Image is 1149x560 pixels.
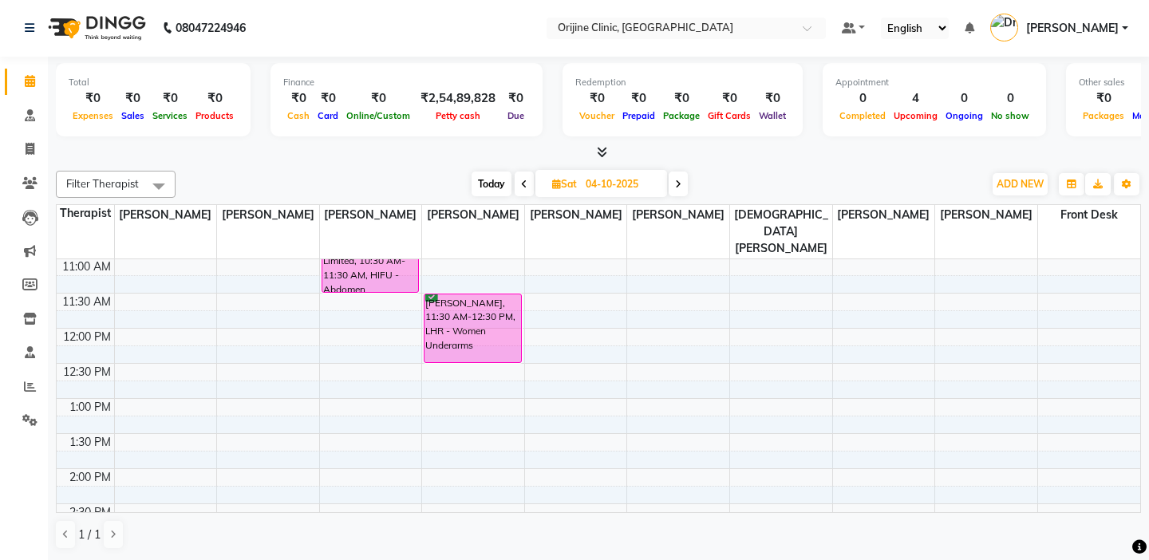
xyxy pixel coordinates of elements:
span: Gift Cards [704,110,755,121]
span: Services [148,110,191,121]
span: Due [503,110,528,121]
span: [PERSON_NAME] [1026,20,1119,37]
img: logo [41,6,150,50]
div: ₹0 [618,89,659,108]
span: Online/Custom [342,110,414,121]
span: Completed [835,110,890,121]
span: [PERSON_NAME] [935,205,1037,225]
span: Wallet [755,110,790,121]
div: ₹0 [148,89,191,108]
div: [PERSON_NAME], 11:30 AM-12:30 PM, LHR - Women Underarms [424,294,520,362]
input: 2025-10-04 [581,172,661,196]
span: Packages [1079,110,1128,121]
div: Redemption [575,76,790,89]
div: Finance [283,76,530,89]
span: Sales [117,110,148,121]
div: ₹0 [704,89,755,108]
span: Ongoing [942,110,987,121]
span: Petty cash [432,110,484,121]
div: 12:00 PM [60,329,114,345]
div: 2:00 PM [66,469,114,486]
div: ₹2,54,89,828 [414,89,502,108]
div: ₹0 [502,89,530,108]
span: [PERSON_NAME] [422,205,524,225]
span: Voucher [575,110,618,121]
div: Total [69,76,238,89]
span: [DEMOGRAPHIC_DATA][PERSON_NAME] [730,205,832,258]
span: Products [191,110,238,121]
span: [PERSON_NAME] [217,205,319,225]
div: ₹0 [191,89,238,108]
div: 11:30 AM [59,294,114,310]
span: 1 / 1 [78,526,101,543]
span: ADD NEW [997,178,1044,190]
div: 1:00 PM [66,399,114,416]
div: 0 [835,89,890,108]
div: 0 [987,89,1033,108]
span: Front Desk [1038,205,1140,225]
span: Prepaid [618,110,659,121]
div: ₹0 [69,89,117,108]
div: 1:30 PM [66,434,114,451]
div: Appointment [835,76,1033,89]
div: ₹0 [342,89,414,108]
span: Package [659,110,704,121]
span: No show [987,110,1033,121]
div: ₹0 [659,89,704,108]
div: ₹0 [755,89,790,108]
span: Today [472,172,511,196]
img: Dr. Kritu Bhandari [990,14,1018,41]
span: [PERSON_NAME] [833,205,935,225]
span: Card [314,110,342,121]
div: ₹0 [575,89,618,108]
div: 12:30 PM [60,364,114,381]
div: ₹0 [117,89,148,108]
span: Expenses [69,110,117,121]
span: Sat [548,178,581,190]
div: 2:30 PM [66,504,114,521]
div: ₹0 [1079,89,1128,108]
div: Therapist [57,205,114,222]
div: ₹0 [283,89,314,108]
span: [PERSON_NAME] [320,205,422,225]
span: Upcoming [890,110,942,121]
span: [PERSON_NAME] [115,205,217,225]
span: [PERSON_NAME] [525,205,627,225]
span: Filter Therapist [66,177,139,190]
div: 0 [942,89,987,108]
span: Cash [283,110,314,121]
div: ₹0 [314,89,342,108]
button: ADD NEW [993,173,1048,195]
span: [PERSON_NAME] [627,205,729,225]
div: 11:00 AM [59,258,114,275]
b: 08047224946 [176,6,246,50]
div: 4 [890,89,942,108]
